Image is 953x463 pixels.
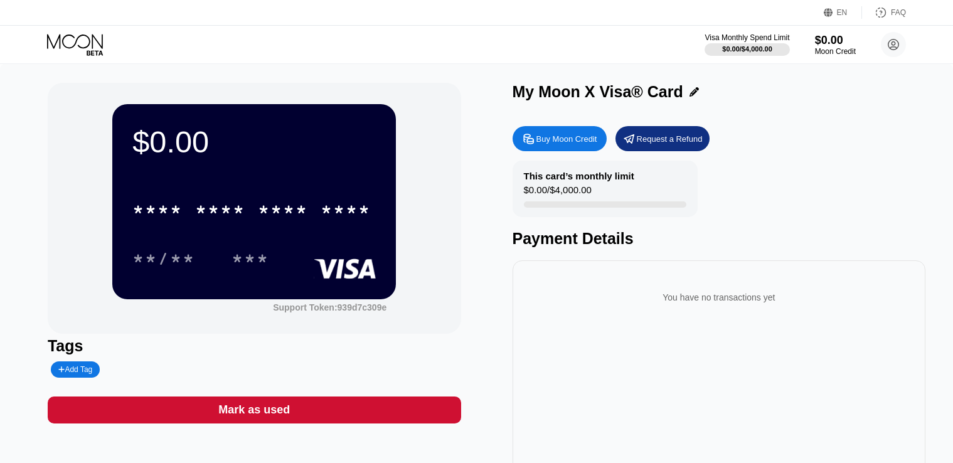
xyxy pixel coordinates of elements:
[637,134,703,144] div: Request a Refund
[523,280,916,315] div: You have no transactions yet
[705,33,789,42] div: Visa Monthly Spend Limit
[58,365,92,374] div: Add Tag
[218,403,290,417] div: Mark as used
[273,302,386,312] div: Support Token: 939d7c309e
[524,171,634,181] div: This card’s monthly limit
[615,126,710,151] div: Request a Refund
[824,6,862,19] div: EN
[837,8,848,17] div: EN
[891,8,906,17] div: FAQ
[705,33,789,56] div: Visa Monthly Spend Limit$0.00/$4,000.00
[513,83,683,101] div: My Moon X Visa® Card
[815,34,856,56] div: $0.00Moon Credit
[524,184,592,201] div: $0.00 / $4,000.00
[862,6,906,19] div: FAQ
[722,45,772,53] div: $0.00 / $4,000.00
[513,126,607,151] div: Buy Moon Credit
[48,337,461,355] div: Tags
[513,230,926,248] div: Payment Details
[273,302,386,312] div: Support Token:939d7c309e
[536,134,597,144] div: Buy Moon Credit
[132,124,376,159] div: $0.00
[48,396,461,423] div: Mark as used
[815,47,856,56] div: Moon Credit
[51,361,100,378] div: Add Tag
[815,34,856,47] div: $0.00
